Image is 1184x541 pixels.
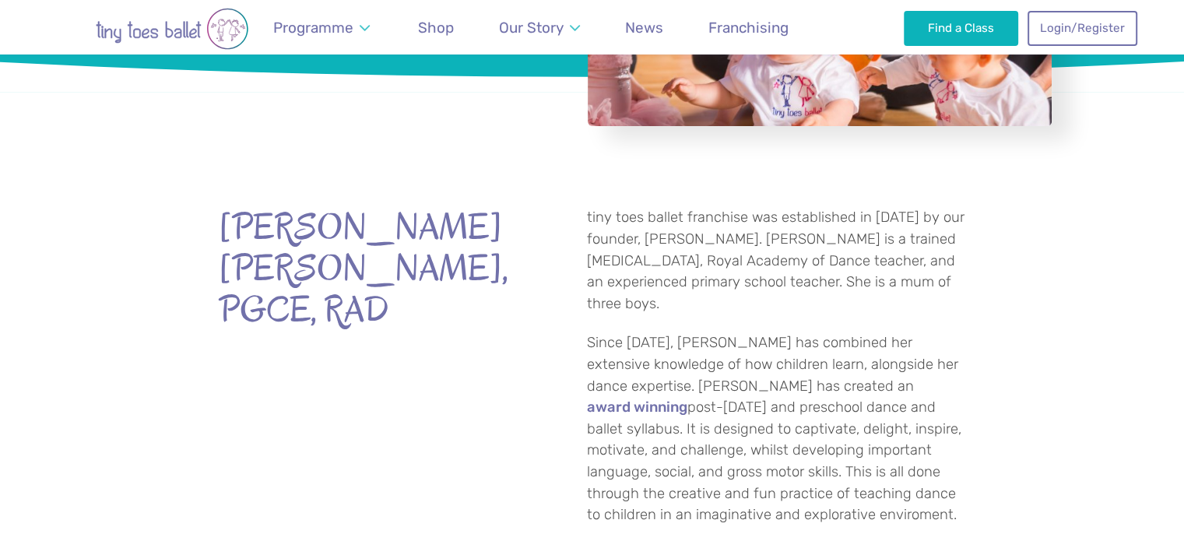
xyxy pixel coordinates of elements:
[47,8,297,50] img: tiny toes ballet
[273,19,353,37] span: Programme
[618,9,671,46] a: News
[587,207,966,314] p: tiny toes ballet franchise was established in [DATE] by our founder, [PERSON_NAME]. [PERSON_NAME]...
[1028,11,1137,45] a: Login/Register
[219,207,499,330] strong: [PERSON_NAME] [PERSON_NAME], PGCE, RAD
[587,332,966,525] p: Since [DATE], [PERSON_NAME] has combined her extensive knowledge of how children learn, alongside...
[701,9,796,46] a: Franchising
[411,9,462,46] a: Shop
[491,9,587,46] a: Our Story
[708,19,789,37] span: Franchising
[266,9,378,46] a: Programme
[418,19,454,37] span: Shop
[625,19,663,37] span: News
[499,19,564,37] span: Our Story
[904,11,1018,45] a: Find a Class
[587,400,687,416] a: award winning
